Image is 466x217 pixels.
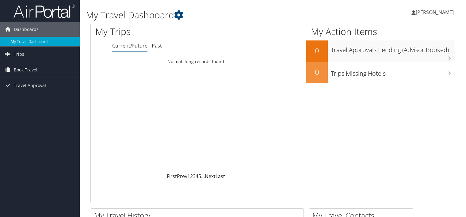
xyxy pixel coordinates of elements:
[196,173,198,180] a: 4
[306,67,328,77] h2: 0
[201,173,205,180] span: …
[187,173,190,180] a: 1
[167,173,177,180] a: First
[306,45,328,56] h2: 0
[86,9,335,21] h1: My Travel Dashboard
[411,3,460,21] a: [PERSON_NAME]
[216,173,225,180] a: Last
[306,40,455,62] a: 0Travel Approvals Pending (Advisor Booked)
[14,62,37,78] span: Book Travel
[331,43,455,54] h3: Travel Approvals Pending (Advisor Booked)
[205,173,216,180] a: Next
[152,42,162,49] a: Past
[331,66,455,78] h3: Trips Missing Hotels
[177,173,187,180] a: Prev
[95,25,209,38] h1: My Trips
[416,9,454,16] span: [PERSON_NAME]
[193,173,196,180] a: 3
[306,62,455,83] a: 0Trips Missing Hotels
[306,25,455,38] h1: My Action Items
[13,4,75,18] img: airportal-logo.png
[198,173,201,180] a: 5
[91,56,301,67] td: No matching records found
[14,22,39,37] span: Dashboards
[190,173,193,180] a: 2
[14,47,24,62] span: Trips
[14,78,46,93] span: Travel Approval
[112,42,147,49] a: Current/Future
